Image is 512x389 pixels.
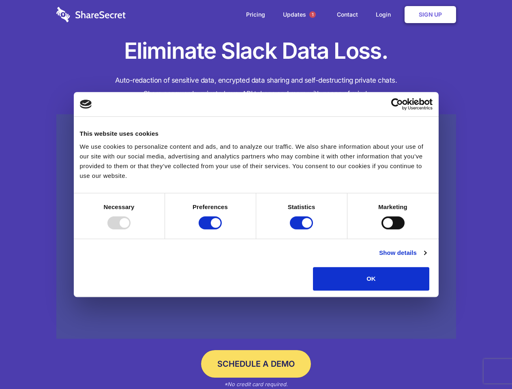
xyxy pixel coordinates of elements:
strong: Necessary [104,203,135,210]
strong: Marketing [378,203,407,210]
h1: Eliminate Slack Data Loss. [56,36,456,66]
a: Login [368,2,403,27]
a: Show details [379,248,426,258]
span: 1 [309,11,316,18]
a: Wistia video thumbnail [56,114,456,339]
img: logo [80,100,92,109]
button: OK [313,267,429,291]
a: Usercentrics Cookiebot - opens in a new window [362,98,433,110]
a: Pricing [238,2,273,27]
h4: Auto-redaction of sensitive data, encrypted data sharing and self-destructing private chats. Shar... [56,74,456,100]
strong: Preferences [193,203,228,210]
em: *No credit card required. [224,381,288,387]
a: Contact [329,2,366,27]
a: Schedule a Demo [201,350,311,378]
strong: Statistics [288,203,315,210]
div: We use cookies to personalize content and ads, and to analyze our traffic. We also share informat... [80,142,433,181]
a: Sign Up [405,6,456,23]
div: This website uses cookies [80,129,433,139]
img: logo-wordmark-white-trans-d4663122ce5f474addd5e946df7df03e33cb6a1c49d2221995e7729f52c070b2.svg [56,7,126,22]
